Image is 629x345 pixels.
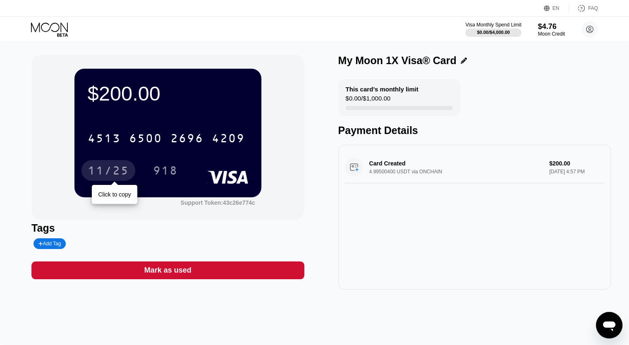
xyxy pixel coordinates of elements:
[477,30,510,35] div: $0.00 / $4,000.00
[465,22,521,28] div: Visa Monthly Spend Limit
[144,266,191,275] div: Mark as used
[346,86,419,93] div: This card’s monthly limit
[596,312,622,338] iframe: Mesajlaşma penceresini başlatma düğmesi, görüşme devam ediyor
[81,160,135,181] div: 11/25
[88,82,248,105] div: $200.00
[153,165,178,178] div: 918
[38,241,61,247] div: Add Tag
[180,199,255,206] div: Support Token: 43c26e774c
[552,5,560,11] div: EN
[88,165,129,178] div: 11/25
[338,125,611,137] div: Payment Details
[83,128,250,149] div: 4513650026964209
[338,55,457,67] div: My Moon 1X Visa® Card
[538,22,565,37] div: $4.76Moon Credit
[538,22,565,31] div: $4.76
[170,133,203,146] div: 2696
[544,4,569,12] div: EN
[212,133,245,146] div: 4209
[538,31,565,37] div: Moon Credit
[465,22,521,37] div: Visa Monthly Spend Limit$0.00/$4,000.00
[147,160,184,181] div: 918
[180,199,255,206] div: Support Token:43c26e774c
[588,5,598,11] div: FAQ
[129,133,162,146] div: 6500
[33,238,66,249] div: Add Tag
[31,222,304,234] div: Tags
[88,133,121,146] div: 4513
[569,4,598,12] div: FAQ
[98,191,131,198] div: Click to copy
[346,95,390,106] div: $0.00 / $1,000.00
[31,261,304,279] div: Mark as used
